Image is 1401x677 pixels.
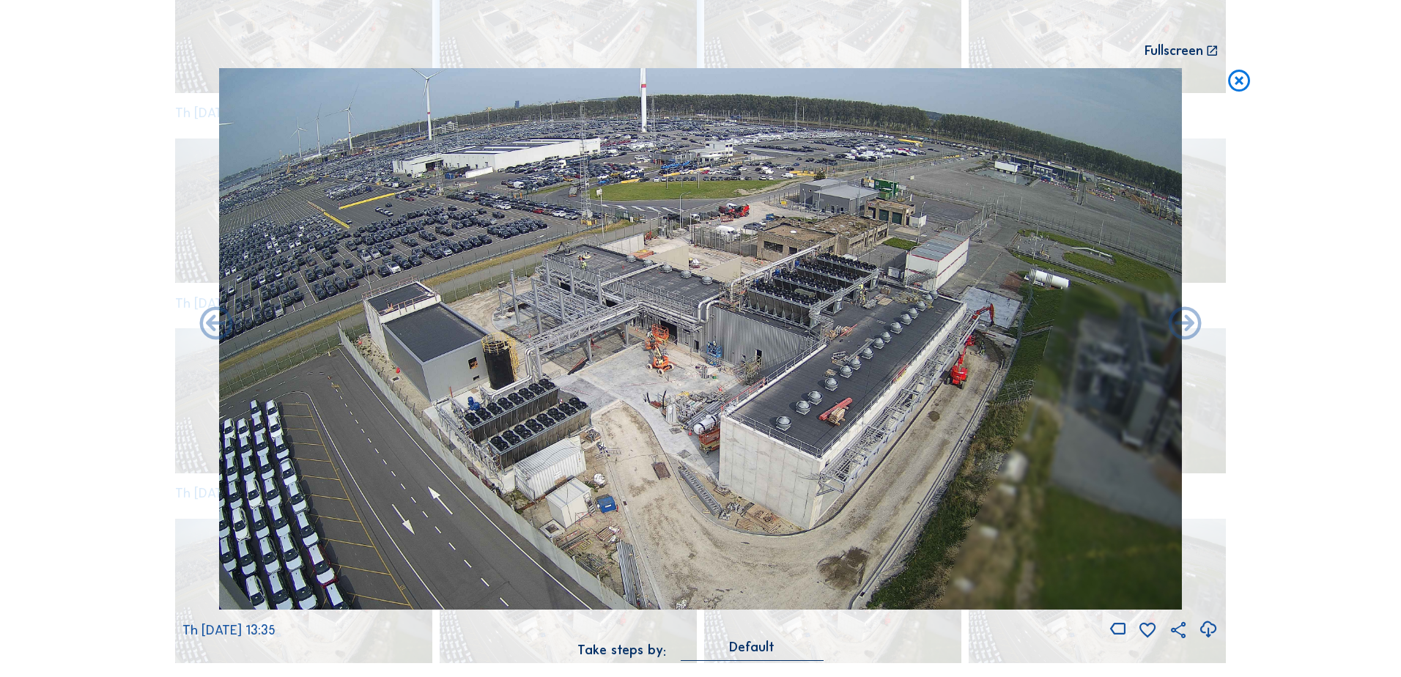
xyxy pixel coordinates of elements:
div: Default [729,640,775,654]
img: Image [219,68,1182,610]
div: Take steps by: [577,643,666,656]
span: Th [DATE] 13:35 [182,622,276,638]
div: Default [681,640,824,660]
i: Forward [196,305,236,344]
div: Fullscreen [1145,44,1203,58]
i: Back [1165,305,1205,344]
